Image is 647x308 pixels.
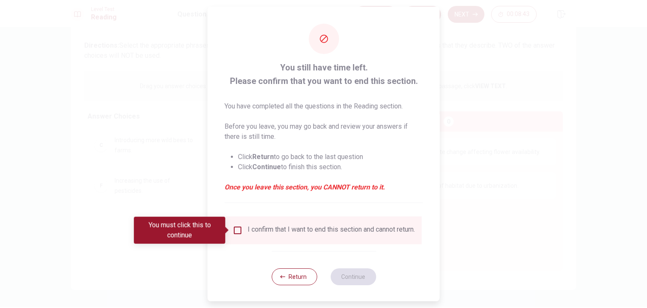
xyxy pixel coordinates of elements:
[238,162,423,172] li: Click to finish this section.
[271,268,317,285] button: Return
[238,152,423,162] li: Click to go back to the last question
[225,61,423,88] span: You still have time left. Please confirm that you want to end this section.
[233,225,243,235] span: You must click this to continue
[330,268,376,285] button: Continue
[225,122,423,142] p: Before you leave, you may go back and review your answers if there is still time.
[134,217,225,244] div: You must click this to continue
[225,101,423,111] p: You have completed all the questions in the Reading section.
[252,163,281,171] strong: Continue
[252,153,274,161] strong: Return
[248,225,415,235] div: I confirm that I want to end this section and cannot return.
[225,182,423,192] em: Once you leave this section, you CANNOT return to it.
